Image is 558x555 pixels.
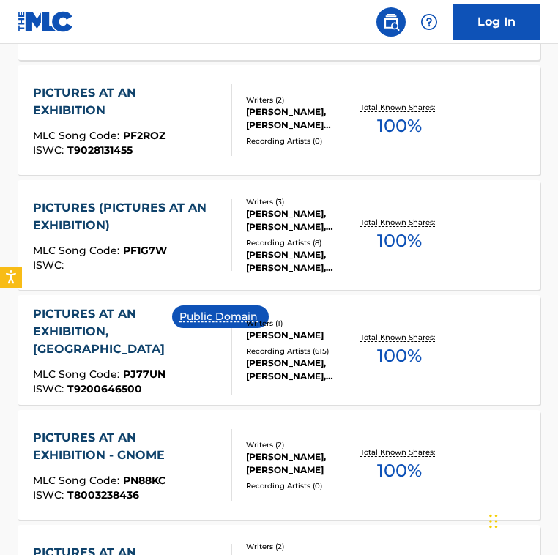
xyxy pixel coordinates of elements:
div: [PERSON_NAME], [PERSON_NAME], [PERSON_NAME] [246,207,357,234]
span: MLC Song Code : [33,368,123,381]
div: PICTURES AT AN EXHIBITION, [GEOGRAPHIC_DATA] [33,305,172,358]
span: ISWC : [33,258,67,272]
div: Drag [489,499,498,543]
span: ISWC : [33,382,67,395]
span: T9028131455 [67,144,133,157]
a: PICTURES AT AN EXHIBITION, [GEOGRAPHIC_DATA]MLC Song Code:PJ77UNISWC:T9200646500Public DomainWrit... [18,295,540,405]
a: PICTURES AT AN EXHIBITIONMLC Song Code:PF2ROZISWC:T9028131455Writers (2)[PERSON_NAME], [PERSON_NA... [18,65,540,175]
iframe: Chat Widget [485,485,558,555]
a: PICTURES (PICTURES AT AN EXHIBITION)MLC Song Code:PF1G7WISWC:Writers (3)[PERSON_NAME], [PERSON_NA... [18,180,540,290]
a: Public Search [376,7,406,37]
span: 100 % [377,228,422,254]
span: 100 % [377,113,422,139]
div: Recording Artists ( 0 ) [246,135,357,146]
p: Total Known Shares: [360,217,439,228]
p: Public Domain [179,309,261,324]
span: 100 % [377,458,422,484]
div: Writers ( 3 ) [246,196,357,207]
div: Writers ( 2 ) [246,439,357,450]
span: 100 % [377,343,422,369]
div: [PERSON_NAME], [PERSON_NAME] [246,450,357,477]
div: [PERSON_NAME], [PERSON_NAME],[PERSON_NAME], [PERSON_NAME],[PERSON_NAME], [PERSON_NAME], [PERSON_N... [246,357,357,383]
p: Total Known Shares: [360,102,439,113]
div: Recording Artists ( 0 ) [246,480,357,491]
span: PF1G7W [123,244,167,257]
a: Log In [453,4,540,40]
div: Recording Artists ( 8 ) [246,237,357,248]
span: ISWC : [33,144,67,157]
span: T8003238436 [67,488,139,502]
span: MLC Song Code : [33,244,123,257]
span: MLC Song Code : [33,129,123,142]
img: search [382,13,400,31]
p: Total Known Shares: [360,447,439,458]
span: T9200646500 [67,382,142,395]
span: ISWC : [33,488,67,502]
div: Writers ( 2 ) [246,541,357,552]
span: PJ77UN [123,368,165,381]
div: PICTURES AT AN EXHIBITION - GNOME [33,429,219,464]
p: Total Known Shares: [360,332,439,343]
div: Help [414,7,444,37]
div: [PERSON_NAME], [PERSON_NAME], [PERSON_NAME], [PERSON_NAME], BASSBASSBASS [246,248,357,275]
span: PN88KC [123,474,165,487]
div: Writers ( 2 ) [246,94,357,105]
div: PICTURES AT AN EXHIBITION [33,84,219,119]
div: [PERSON_NAME] [246,329,357,342]
div: Writers ( 1 ) [246,318,357,329]
img: MLC Logo [18,11,74,32]
div: PICTURES (PICTURES AT AN EXHIBITION) [33,199,219,234]
a: PICTURES AT AN EXHIBITION - GNOMEMLC Song Code:PN88KCISWC:T8003238436Writers (2)[PERSON_NAME], [P... [18,410,540,520]
span: PF2ROZ [123,129,165,142]
span: MLC Song Code : [33,474,123,487]
img: help [420,13,438,31]
div: Recording Artists ( 615 ) [246,346,357,357]
div: [PERSON_NAME], [PERSON_NAME] [PERSON_NAME] [246,105,357,132]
